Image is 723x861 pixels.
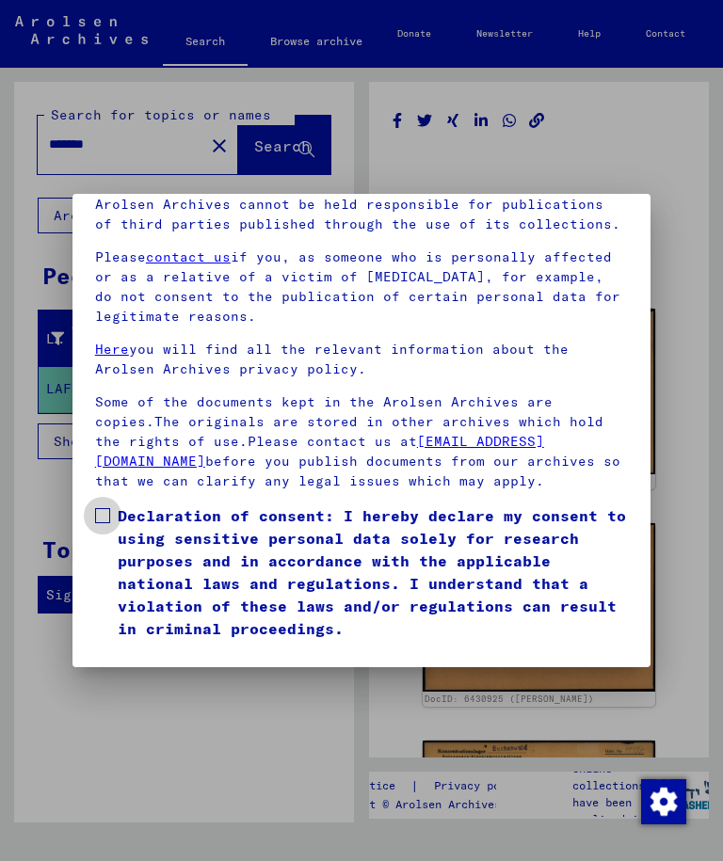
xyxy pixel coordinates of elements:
[95,340,628,379] p: you will find all the relevant information about the Arolsen Archives privacy policy.
[641,779,686,824] img: Change consent
[95,341,129,358] a: Here
[118,504,628,640] span: Declaration of consent: I hereby declare my consent to using sensitive personal data solely for r...
[640,778,685,823] div: Change consent
[146,248,231,265] a: contact us
[95,247,628,327] p: Please if you, as someone who is personally affected or as a relative of a victim of [MEDICAL_DAT...
[95,433,544,470] a: [EMAIL_ADDRESS][DOMAIN_NAME]
[95,392,628,491] p: Some of the documents kept in the Arolsen Archives are copies.The originals are stored in other a...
